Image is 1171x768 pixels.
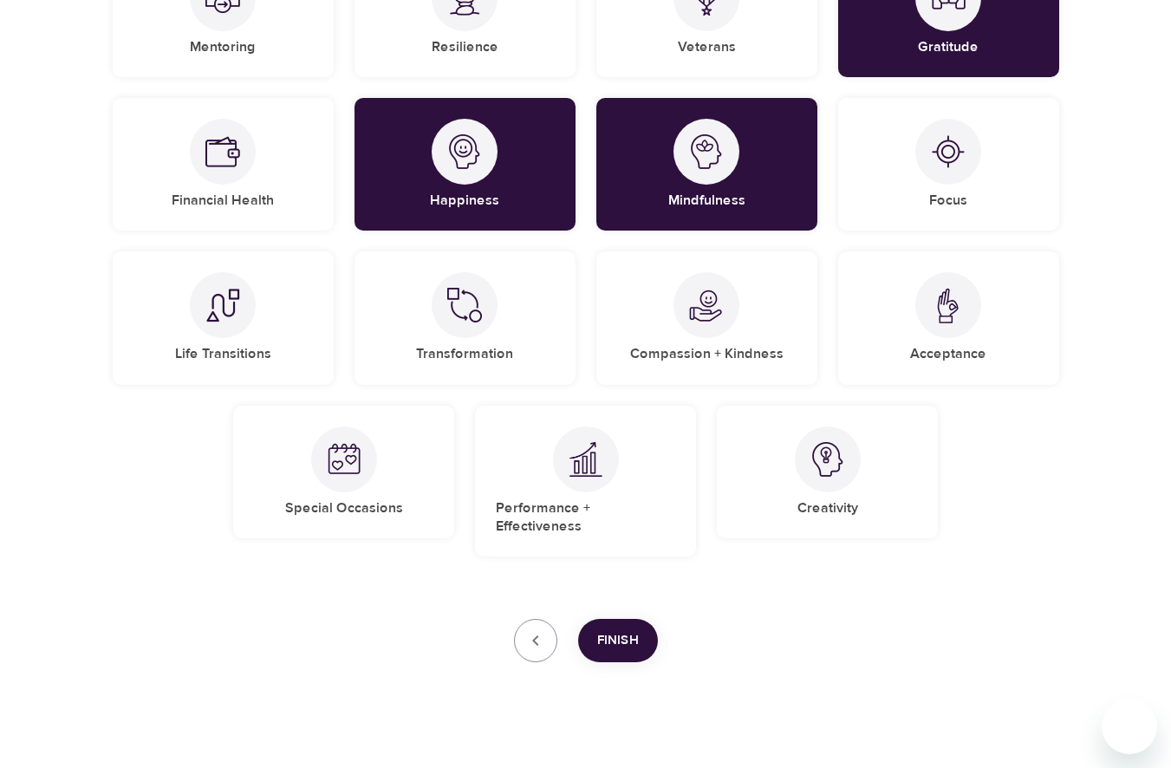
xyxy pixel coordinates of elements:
h5: Financial Health [172,192,274,210]
img: Mindfulness [689,134,724,169]
h5: Veterans [678,38,736,56]
div: MindfulnessMindfulness [596,98,817,231]
h5: Happiness [430,192,499,210]
iframe: Button to launch messaging window [1102,699,1157,754]
h5: Performance + Effectiveness [496,499,675,537]
img: Transformation [447,288,482,322]
div: AcceptanceAcceptance [838,251,1059,384]
div: TransformationTransformation [355,251,576,384]
div: Financial HealthFinancial Health [113,98,334,231]
h5: Special Occasions [285,499,403,517]
img: Focus [931,134,966,169]
div: Special OccasionsSpecial Occasions [233,406,454,538]
div: Compassion + KindnessCompassion + Kindness [596,251,817,384]
div: Life TransitionsLife Transitions [113,251,334,384]
h5: Focus [929,192,967,210]
div: FocusFocus [838,98,1059,231]
h5: Mentoring [190,38,256,56]
img: Special Occasions [327,442,361,477]
img: Compassion + Kindness [689,288,724,322]
img: Financial Health [205,134,240,169]
img: Acceptance [931,288,966,323]
h5: Compassion + Kindness [630,345,784,363]
h5: Gratitude [918,38,979,56]
h5: Resilience [432,38,498,56]
img: Happiness [447,134,482,169]
img: Life Transitions [205,288,240,322]
div: Performance + EffectivenessPerformance + Effectiveness [475,406,696,557]
h5: Transformation [416,345,513,363]
h5: Creativity [797,499,858,517]
button: Finish [578,619,658,662]
h5: Acceptance [910,345,986,363]
h5: Mindfulness [668,192,745,210]
img: Performance + Effectiveness [569,441,603,477]
h5: Life Transitions [175,345,271,363]
div: CreativityCreativity [717,406,938,538]
div: HappinessHappiness [355,98,576,231]
img: Creativity [810,442,845,477]
span: Finish [597,629,639,652]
